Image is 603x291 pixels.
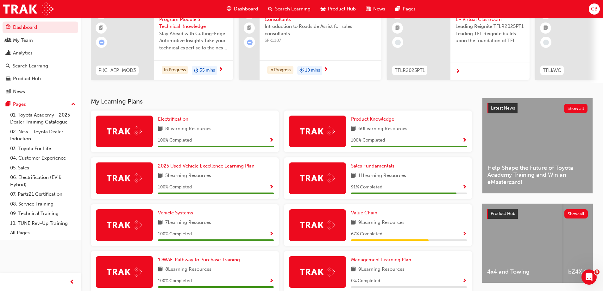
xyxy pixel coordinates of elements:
[594,269,600,275] span: 3
[158,172,163,180] span: book-icon
[269,138,274,143] span: Show Progress
[390,3,421,16] a: pages-iconPages
[300,126,335,136] img: Trak
[358,125,407,133] span: 60 Learning Resources
[13,37,33,44] div: My Team
[358,219,405,227] span: 9 Learning Resources
[543,24,548,32] span: booktick-icon
[13,62,48,70] div: Search Learning
[6,89,10,95] span: news-icon
[487,164,587,186] span: Help Shape the Future of Toyota Academy Training and Win an eMastercard!
[3,98,78,110] button: Pages
[269,230,274,238] button: Show Progress
[358,266,405,274] span: 9 Learning Resources
[351,210,377,216] span: Value Chain
[482,204,563,283] a: 4x4 and Towing
[6,50,10,56] span: chart-icon
[351,172,356,180] span: book-icon
[3,35,78,46] a: My Team
[269,185,274,190] span: Show Progress
[91,98,472,105] h3: My Learning Plans
[487,209,588,219] a: Product HubShow all
[165,219,211,227] span: 7 Learning Resources
[194,66,198,75] span: duration-icon
[351,219,356,227] span: book-icon
[91,3,233,80] a: 0PKC_AEP_MOD3Automotive Essentials Program Module 3: Technical KnowledgeStay Ahead with Cutting-E...
[158,162,257,170] a: 2025 Used Vehicle Excellence Learning Plan
[269,183,274,191] button: Show Progress
[8,189,78,199] a: 07. Parts21 Certification
[305,67,320,74] span: 10 mins
[8,218,78,228] a: 10. TUNE Rev-Up Training
[8,144,78,154] a: 03. Toyota For Life
[107,126,142,136] img: Trak
[247,24,252,32] span: booktick-icon
[300,267,335,277] img: Trak
[455,23,524,44] span: Leading Reignite TFLR2025PT1 Leading TFL Reignite builds upon the foundation of TFL Reignite, rea...
[200,67,215,74] span: 35 mins
[581,269,597,285] iframe: Intercom live chat
[321,5,325,13] span: car-icon
[462,231,467,237] span: Show Progress
[487,103,587,113] a: Latest NewsShow all
[351,184,382,191] span: 91 % Completed
[361,3,390,16] a: news-iconNews
[6,102,10,107] span: pages-icon
[8,110,78,127] a: 01. Toyota Academy - 2025 Dealer Training Catalogue
[107,267,142,277] img: Trak
[158,163,254,169] span: 2025 Used Vehicle Excellence Learning Plan
[8,127,78,144] a: 02. New - Toyota Dealer Induction
[70,278,74,286] span: prev-icon
[13,49,33,57] div: Analytics
[158,210,193,216] span: Vehicle Systems
[158,184,192,191] span: 100 % Completed
[165,266,211,274] span: 8 Learning Resources
[165,172,211,180] span: 5 Learning Resources
[8,163,78,173] a: 05. Sales
[462,136,467,144] button: Show Progress
[8,199,78,209] a: 08. Service Training
[162,66,188,74] div: In Progress
[8,173,78,189] a: 06. Electrification (EV & Hybrid)
[351,256,414,263] a: Management Learning Plan
[6,25,10,30] span: guage-icon
[159,9,228,30] span: Automotive Essentials Program Module 3: Technical Knowledge
[222,3,263,16] a: guage-iconDashboard
[462,185,467,190] span: Show Progress
[395,24,400,32] span: booktick-icon
[13,88,25,95] div: News
[3,60,78,72] a: Search Learning
[487,268,558,275] span: 4x4 and Towing
[3,47,78,59] a: Analytics
[158,231,192,238] span: 100 % Completed
[265,23,376,37] span: Introduction to Roadside Assist for sales consultants
[543,40,549,45] span: learningRecordVerb_NONE-icon
[351,163,394,169] span: Sales Fundamentals
[3,2,53,16] a: Trak
[265,37,376,44] span: SPK1107
[158,209,196,217] a: Vehicle Systems
[299,66,304,75] span: duration-icon
[366,5,371,13] span: news-icon
[589,3,600,15] button: CB
[8,209,78,218] a: 09. Technical Training
[328,5,356,13] span: Product Hub
[351,277,380,285] span: 0 % Completed
[227,5,231,13] span: guage-icon
[158,257,240,263] span: 'OWAF' Pathway to Purchase Training
[300,173,335,183] img: Trak
[323,67,328,73] span: next-icon
[6,76,10,82] span: car-icon
[455,69,460,74] span: next-icon
[462,230,467,238] button: Show Progress
[373,5,385,13] span: News
[351,231,382,238] span: 67 % Completed
[358,172,406,180] span: 11 Learning Resources
[3,86,78,98] a: News
[387,3,530,80] a: TFLR2025PT1Leading Reignite Part 1 - Virtual ClassroomLeading Reignite TFLR2025PT1 Leading TFL Re...
[462,277,467,285] button: Show Progress
[263,3,316,16] a: search-iconSearch Learning
[99,40,104,45] span: learningRecordVerb_ATTEMPT-icon
[159,30,228,52] span: Stay Ahead with Cutting-Edge Automotive Insights Take your technical expertise to the next level ...
[482,98,593,193] a: Latest NewsShow allHelp Shape the Future of Toyota Academy Training and Win an eMastercard!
